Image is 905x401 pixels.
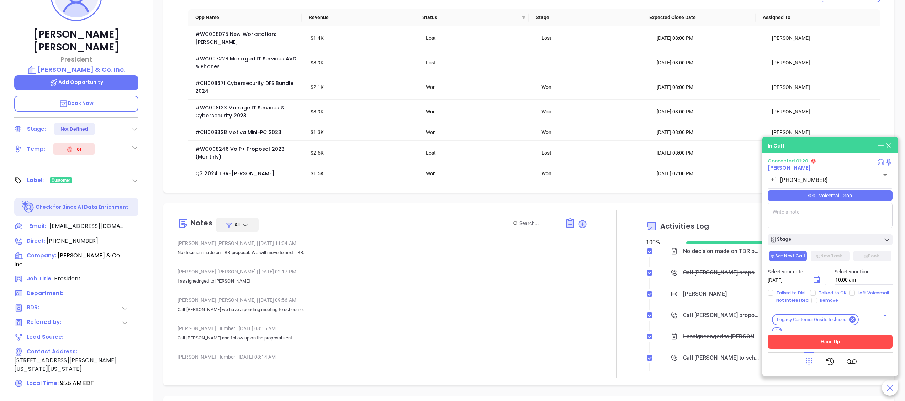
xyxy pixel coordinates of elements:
p: President [14,54,138,64]
a: Q3 2024 TBR-[PERSON_NAME] [195,170,275,177]
span: [PERSON_NAME] & Co. Inc. [14,251,121,268]
span: | [236,326,237,331]
p: [PERSON_NAME] [PERSON_NAME] [14,28,138,54]
div: [PERSON_NAME] Humber [DATE] 08:14 AM [178,352,587,362]
div: Legacy Customer Onsite Included [772,314,859,325]
a: #WC007228 Managed IT Services AVD & Phones [195,55,298,70]
span: Left Voicemail [855,290,892,296]
div: [DATE] 08:00 PM [657,128,762,136]
div: Call [PERSON_NAME] to schedule meeting - [PERSON_NAME] [683,353,759,363]
div: [PERSON_NAME] [772,34,877,42]
span: Talked to DM [773,290,808,296]
button: Open [880,170,890,180]
div: [PERSON_NAME] [683,289,726,299]
div: Won [541,128,647,136]
div: Lost [426,59,531,66]
div: [PERSON_NAME] [772,83,877,91]
div: [DATE] 08:00 PM [657,149,762,157]
span: Activities Log [660,223,709,230]
span: Email: [29,222,46,231]
a: #CH008671 Cybersecurity DFS Bundle 2024 [195,80,295,95]
a: #CH008328 Motiva Mini-PC 2023 [195,129,281,136]
div: Won [541,108,647,116]
p: Call [PERSON_NAME] we have a pending meeting to schedule. [178,305,587,314]
span: [STREET_ADDRESS][PERSON_NAME][US_STATE][US_STATE] [14,356,117,373]
span: Referred by: [27,318,64,327]
div: [DATE] 07:00 PM [657,170,762,177]
th: Revenue [302,9,415,26]
span: | [236,354,237,360]
p: I assignednged to [PERSON_NAME] [178,277,587,285]
div: $2.6K [311,149,416,157]
span: | [257,297,258,303]
div: [DATE] 08:00 PM [657,83,762,91]
div: [PERSON_NAME] Humber [DATE] 08:15 AM [178,323,587,334]
span: Local Time: [27,379,59,387]
span: Add Opportunity [49,79,104,86]
p: Select your date [768,268,826,276]
div: Won [426,108,531,116]
div: Won [541,170,647,177]
input: MM/DD/YYYY [768,277,805,283]
div: Lost [541,149,647,157]
p: +1 [771,176,777,184]
input: Enter phone number or name [780,177,869,183]
p: Check for Binox AI Data Enrichment [36,203,128,211]
div: [DATE] 08:00 PM [657,34,762,42]
div: Call [PERSON_NAME] proposal review - [PERSON_NAME] [683,310,759,321]
div: Not Defined [60,123,88,135]
div: Won [426,128,531,136]
div: [PERSON_NAME] [PERSON_NAME] [DATE] 02:17 PM [178,266,587,277]
div: Lost [426,149,531,157]
div: [PERSON_NAME] [772,108,877,116]
span: Lead Source: [27,333,63,341]
a: #WC008075 New Workstation: [PERSON_NAME] [195,31,277,46]
img: Ai-Enrich-DaqCidB-.svg [22,201,35,213]
span: Legacy Customer Onsite Included [773,317,851,323]
div: Notes [191,219,212,226]
div: In Call [768,142,784,150]
th: Opp Name [188,9,302,26]
span: 01:20 [796,157,809,164]
div: [PERSON_NAME] [772,128,877,136]
button: Open [880,310,890,320]
button: New Task [811,251,849,261]
div: Stage [770,236,791,243]
span: #WC008123 Manage IT Services & Cybersecurity 2023 [195,104,286,119]
div: $3.9K [311,59,416,66]
div: I assignednged to [PERSON_NAME] [683,331,759,342]
div: [PERSON_NAME] [PERSON_NAME] [DATE] 11:04 AM [178,238,587,248]
div: $1.5K [311,170,416,177]
div: $1.4K [311,34,416,42]
p: Call [PERSON_NAME] and follow up on the proposal sent. [178,334,587,342]
div: [DATE] 08:00 PM [657,59,762,66]
th: Assigned To [756,9,869,26]
div: 100 % [646,238,678,247]
span: 9:28 AM EDT [60,379,94,387]
div: Hot [66,145,81,153]
th: Expected Close Date [642,9,756,26]
span: Department: [27,289,63,297]
div: Won [426,170,531,177]
div: Lost [426,34,531,42]
span: Contact Address: [27,348,77,355]
div: No decision made on TBR proposal. We will move to next TBR.&nbsp; [683,246,759,257]
span: | [257,269,258,274]
div: Voicemail Drop [768,190,893,201]
div: [DATE] 08:00 PM [657,108,762,116]
span: Direct : [27,237,45,245]
th: Stage [529,9,642,26]
span: BDR: [27,304,64,312]
div: Won [541,83,647,91]
div: [PERSON_NAME] [772,59,877,66]
span: [EMAIL_ADDRESS][DOMAIN_NAME] [49,222,124,230]
span: filter [522,15,526,20]
p: Select your time [835,268,893,276]
div: [PERSON_NAME] [PERSON_NAME] [DATE] 09:56 AM [178,295,587,305]
p: [PERSON_NAME] & Co. Inc. [14,65,138,75]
